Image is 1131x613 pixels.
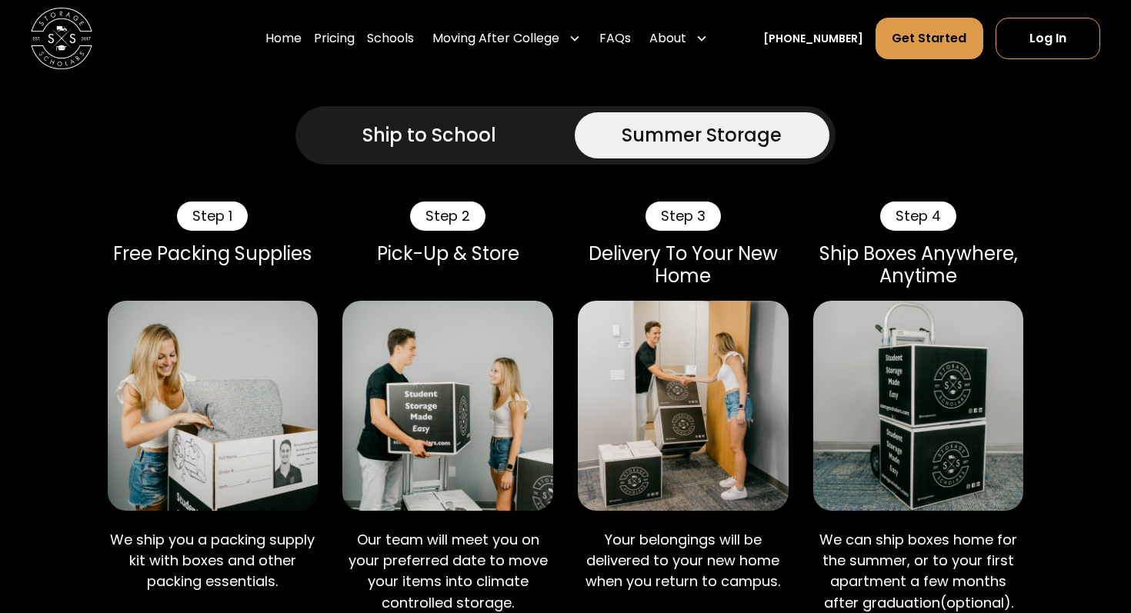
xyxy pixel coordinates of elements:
[880,202,956,231] div: Step 4
[410,202,485,231] div: Step 2
[578,301,789,511] img: Storage Scholars delivery.
[813,529,1024,612] p: We can ship boxes home for the summer, or to your first apartment a few months after graduation(o...
[599,17,631,60] a: FAQs
[622,122,782,149] div: Summer Storage
[314,17,355,60] a: Pricing
[342,301,553,511] img: Storage Scholars pick up.
[177,202,248,231] div: Step 1
[362,122,496,149] div: Ship to School
[649,29,686,48] div: About
[646,202,721,231] div: Step 3
[996,18,1100,59] a: Log In
[578,243,789,288] div: Delivery To Your New Home
[342,529,553,612] p: Our team will meet you on your preferred date to move your items into climate controlled storage.
[578,529,789,591] p: Your belongings will be delivered to your new home when you return to campus.
[31,8,92,69] img: Storage Scholars main logo
[813,301,1024,511] img: Shipping Storage Scholars boxes.
[643,17,714,60] div: About
[265,17,302,60] a: Home
[813,243,1024,288] div: Ship Boxes Anywhere, Anytime
[876,18,983,59] a: Get Started
[108,301,319,511] img: Packing a Storage Scholars box.
[342,243,553,265] div: Pick-Up & Store
[367,17,414,60] a: Schools
[426,17,587,60] div: Moving After College
[108,243,319,265] div: Free Packing Supplies
[108,529,319,591] p: We ship you a packing supply kit with boxes and other packing essentials.
[432,29,559,48] div: Moving After College
[763,31,863,47] a: [PHONE_NUMBER]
